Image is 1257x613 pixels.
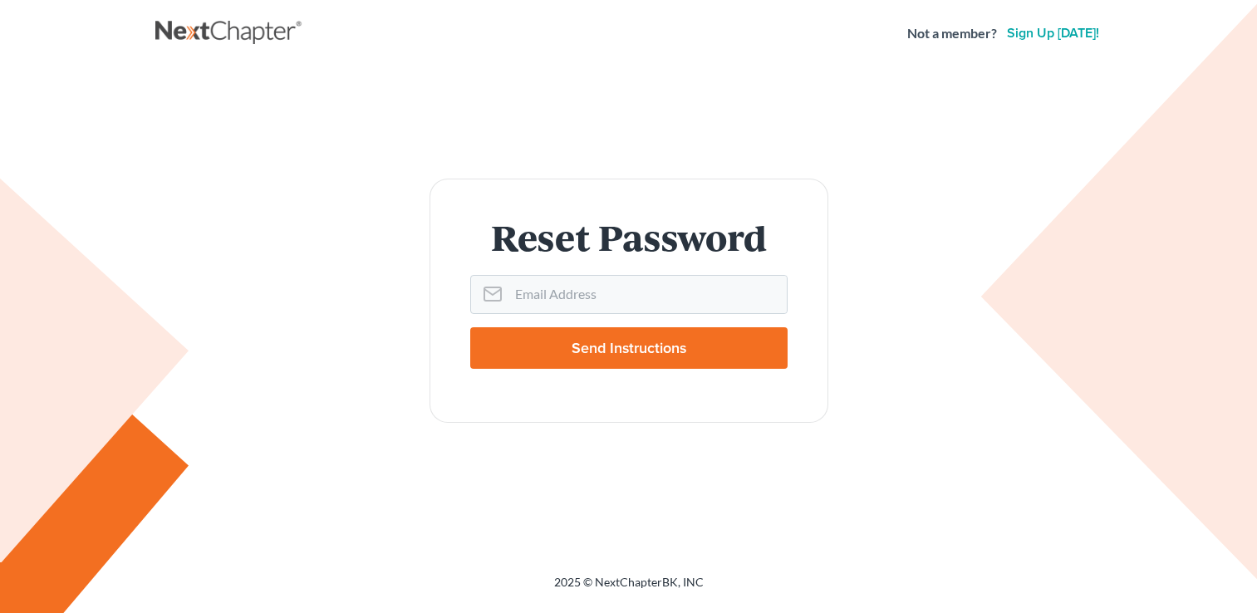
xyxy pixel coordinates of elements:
h1: Reset Password [470,219,788,255]
strong: Not a member? [907,24,997,43]
input: Email Address [508,276,787,312]
input: Send Instructions [470,327,788,369]
div: 2025 © NextChapterBK, INC [155,574,1102,604]
a: Sign up [DATE]! [1004,27,1102,40]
